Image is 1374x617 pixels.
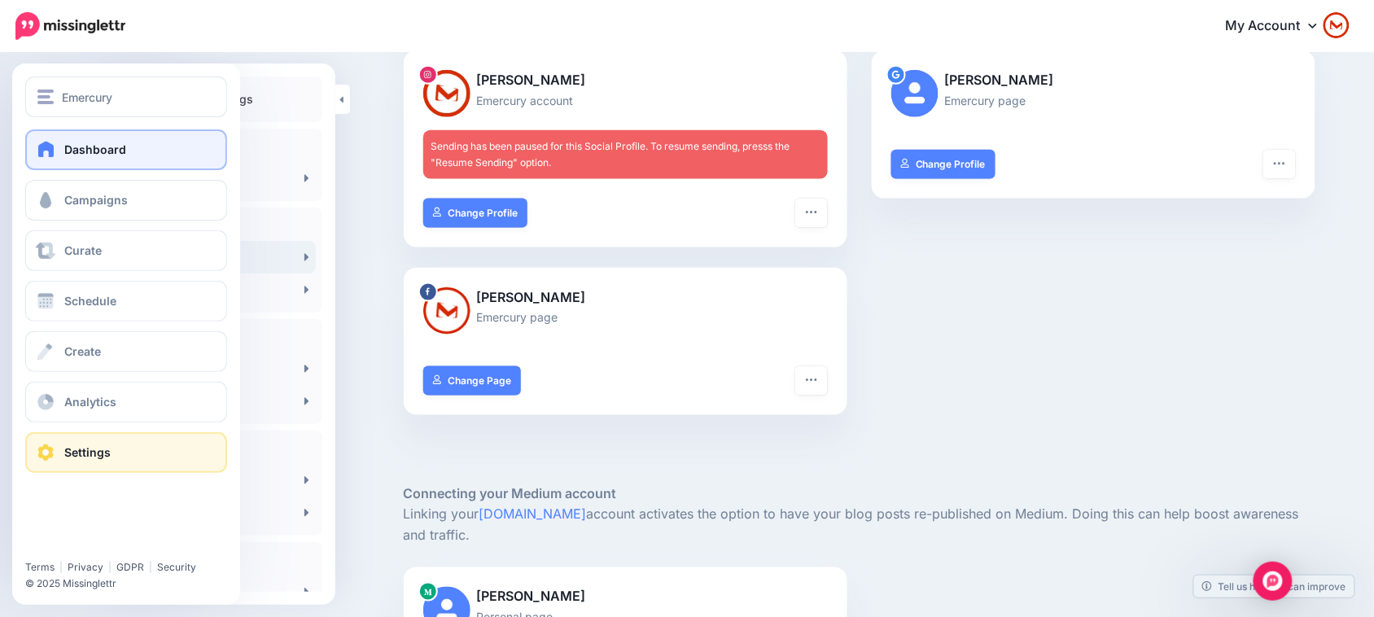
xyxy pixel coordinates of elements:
[479,506,587,523] a: [DOMAIN_NAME]
[423,287,828,308] p: [PERSON_NAME]
[62,88,112,107] span: Emercury
[404,505,1315,547] p: Linking your account activates the option to have your blog posts re-published on Medium. Doing t...
[108,561,112,573] span: |
[1254,562,1293,601] div: Open Intercom Messenger
[423,199,528,228] a: Change Profile
[25,331,227,372] a: Create
[64,193,128,207] span: Campaigns
[116,561,144,573] a: GDPR
[25,230,227,271] a: Curate
[68,561,103,573] a: Privacy
[25,432,227,473] a: Settings
[59,561,63,573] span: |
[431,140,790,168] span: Sending has been paused for this Social Profile. To resume sending, presss the "Resume Sending" o...
[149,561,152,573] span: |
[891,91,1296,110] p: Emercury page
[423,366,522,396] a: Change Page
[25,382,227,422] a: Analytics
[1194,575,1354,597] a: Tell us how we can improve
[37,90,54,104] img: menu.png
[891,70,939,117] img: user_default_image.png
[25,77,227,117] button: Emercury
[64,445,111,459] span: Settings
[25,129,227,170] a: Dashboard
[64,142,126,156] span: Dashboard
[423,91,828,110] p: Emercury account
[25,575,237,592] li: © 2025 Missinglettr
[423,70,470,117] img: 132001207_422602732216010_5562641117827270025_n-bsa109060.jpg
[25,561,55,573] a: Terms
[64,344,101,358] span: Create
[64,294,116,308] span: Schedule
[157,561,196,573] a: Security
[423,308,828,326] p: Emercury page
[423,287,470,335] img: 144888688_10159480109626133_1035774018793048293_n-bsa37705.png
[15,12,125,40] img: Missinglettr
[25,281,227,322] a: Schedule
[423,587,828,608] p: [PERSON_NAME]
[64,243,102,257] span: Curate
[423,70,828,91] p: [PERSON_NAME]
[25,537,149,554] iframe: Twitter Follow Button
[891,150,996,179] a: Change Profile
[404,484,1315,505] h5: Connecting your Medium account
[25,180,227,221] a: Campaigns
[64,395,116,409] span: Analytics
[1210,7,1350,46] a: My Account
